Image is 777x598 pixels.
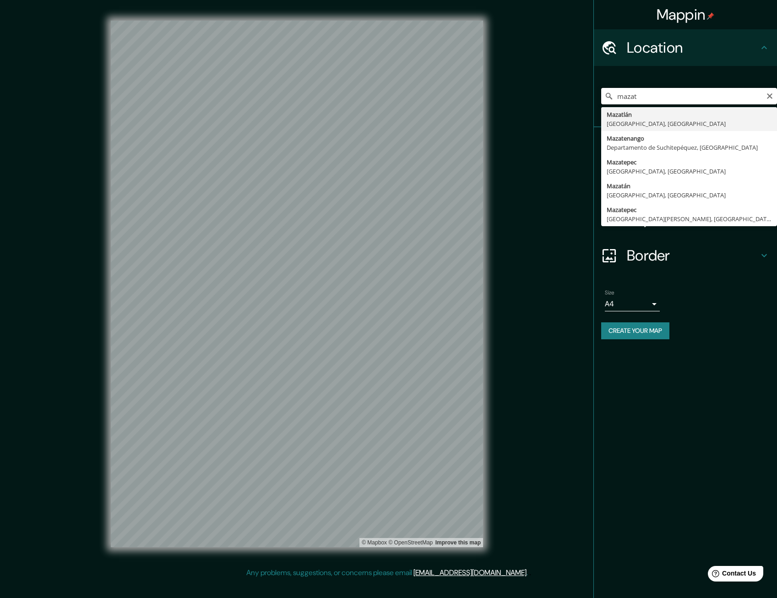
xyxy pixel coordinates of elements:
[601,322,669,339] button: Create your map
[627,210,759,228] h4: Layout
[594,127,777,164] div: Pins
[605,289,614,297] label: Size
[607,134,772,143] div: Mazatenango
[435,539,481,546] a: Map feedback
[607,119,772,128] div: [GEOGRAPHIC_DATA], [GEOGRAPHIC_DATA]
[413,568,527,577] a: [EMAIL_ADDRESS][DOMAIN_NAME]
[627,246,759,265] h4: Border
[766,91,773,100] button: Clear
[695,562,767,588] iframe: Help widget launcher
[707,12,714,20] img: pin-icon.png
[594,164,777,201] div: Style
[607,158,772,167] div: Mazatepec
[607,205,772,214] div: Mazatepec
[111,21,483,547] canvas: Map
[246,567,528,578] p: Any problems, suggestions, or concerns please email .
[362,539,387,546] a: Mapbox
[607,143,772,152] div: Departamento de Suchitepéquez, [GEOGRAPHIC_DATA]
[627,38,759,57] h4: Location
[601,88,777,104] input: Pick your city or area
[594,29,777,66] div: Location
[657,5,715,24] h4: Mappin
[605,297,660,311] div: A4
[607,181,772,190] div: Mazatán
[607,110,772,119] div: Mazatlán
[594,201,777,237] div: Layout
[607,214,772,223] div: [GEOGRAPHIC_DATA][PERSON_NAME], [GEOGRAPHIC_DATA], [GEOGRAPHIC_DATA]
[528,567,529,578] div: .
[594,237,777,274] div: Border
[529,567,531,578] div: .
[607,167,772,176] div: [GEOGRAPHIC_DATA], [GEOGRAPHIC_DATA]
[607,190,772,200] div: [GEOGRAPHIC_DATA], [GEOGRAPHIC_DATA]
[388,539,433,546] a: OpenStreetMap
